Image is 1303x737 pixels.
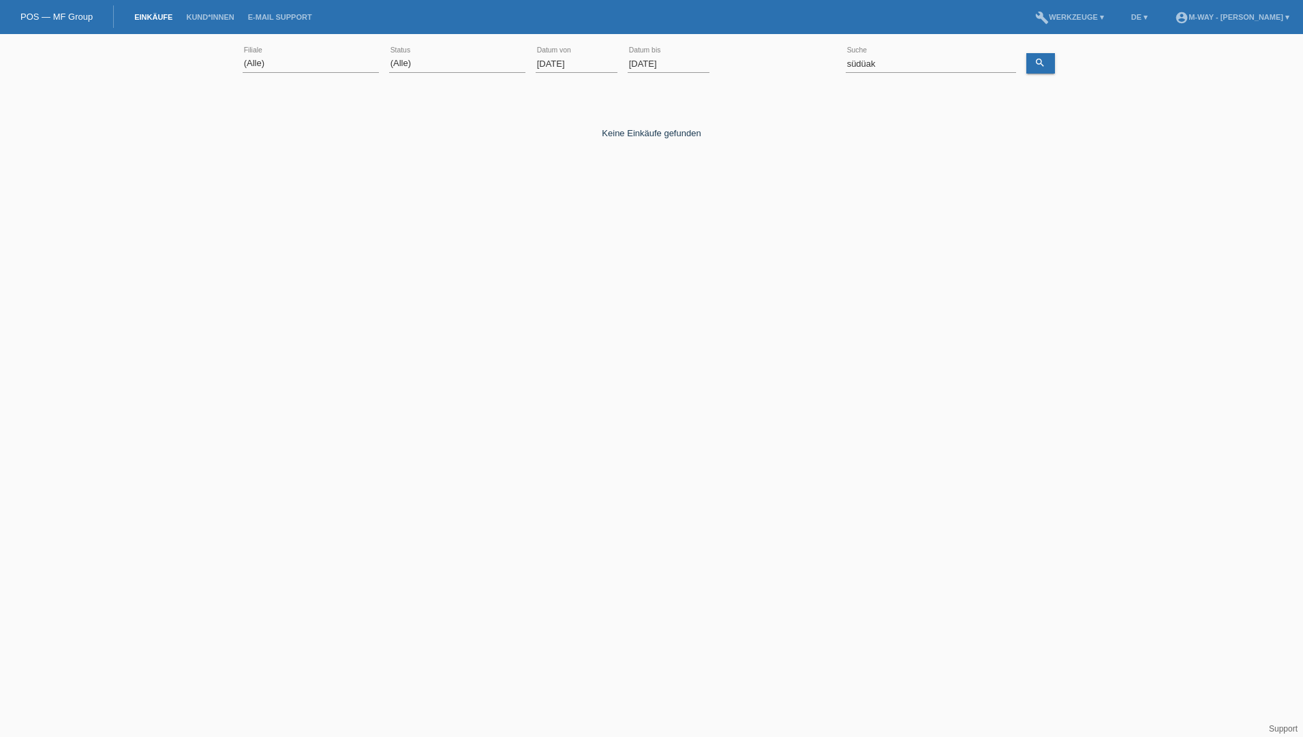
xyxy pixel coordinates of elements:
[1168,13,1296,21] a: account_circlem-way - [PERSON_NAME] ▾
[127,13,179,21] a: Einkäufe
[20,12,93,22] a: POS — MF Group
[1269,724,1298,734] a: Support
[1124,13,1154,21] a: DE ▾
[243,108,1060,138] div: Keine Einkäufe gefunden
[179,13,241,21] a: Kund*innen
[1034,57,1045,68] i: search
[1026,53,1055,74] a: search
[1028,13,1111,21] a: buildWerkzeuge ▾
[241,13,319,21] a: E-Mail Support
[1035,11,1049,25] i: build
[1175,11,1189,25] i: account_circle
